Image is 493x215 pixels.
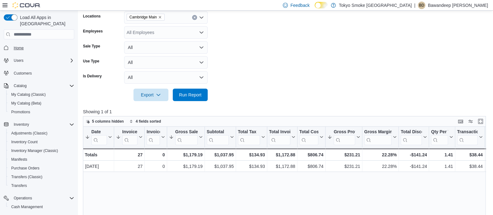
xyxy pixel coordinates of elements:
a: Promotions [9,108,33,116]
div: Transaction Average [457,129,478,145]
div: $134.93 [238,163,265,170]
div: 1.41 [431,163,453,170]
a: Customers [11,70,34,77]
span: Users [11,57,74,64]
div: $806.74 [299,163,323,170]
span: 4 fields sorted [136,119,161,124]
div: Qty Per Transaction [431,129,448,135]
div: Total Cost [299,129,318,145]
button: Operations [11,194,35,202]
button: Open list of options [199,15,204,20]
span: Run Report [179,92,201,98]
span: Inventory [14,122,29,127]
a: My Catalog (Beta) [9,100,44,107]
span: Manifests [9,156,74,163]
div: Date [91,129,107,145]
div: $1,172.88 [269,151,295,159]
div: Date [91,129,107,135]
span: Purchase Orders [11,166,40,171]
button: Clear input [192,15,197,20]
div: $1,179.19 [169,151,203,159]
span: Operations [14,196,32,201]
div: -$141.24 [401,151,427,159]
span: Adjustments (Classic) [9,129,74,137]
span: My Catalog (Beta) [9,100,74,107]
span: Transfers [11,183,27,188]
div: Gross Margin [364,129,392,145]
div: $1,037.95 [207,163,234,170]
label: Use Type [83,59,99,64]
button: Cash Management [6,203,77,211]
button: Inventory [11,121,31,128]
span: Promotions [9,108,74,116]
div: Total Discount [401,129,422,145]
div: Transaction Average [457,129,478,135]
a: Transfers [9,182,29,189]
span: Adjustments (Classic) [11,131,47,136]
span: Home [11,44,74,51]
button: Transfers (Classic) [6,173,77,181]
a: Manifests [9,156,30,163]
span: Feedback [290,2,309,8]
p: | [414,2,415,9]
button: Run Report [173,89,208,101]
span: 5 columns hidden [92,119,124,124]
div: Gross Margin [364,129,392,135]
span: Transfers [9,182,74,189]
button: Customers [1,69,77,78]
span: Cash Management [9,203,74,211]
button: All [124,56,208,69]
div: Invoices Ref [147,129,160,145]
button: Remove Cambridge Main from selection in this group [158,15,162,19]
div: Invoices Sold [122,129,138,135]
button: Date [85,129,112,145]
label: Locations [83,14,101,19]
div: [DATE] [85,163,112,170]
div: $38.44 [457,151,483,159]
a: Inventory Manager (Classic) [9,147,60,154]
span: My Catalog (Classic) [11,92,46,97]
button: All [124,41,208,54]
div: Invoices Sold [122,129,138,145]
button: My Catalog (Beta) [6,99,77,108]
a: Transfers (Classic) [9,173,45,181]
span: Purchase Orders [9,164,74,172]
div: Subtotal [207,129,229,135]
button: Enter fullscreen [477,118,484,125]
span: Catalog [11,82,74,90]
button: Gross Profit [327,129,360,145]
span: Inventory Count [9,138,74,146]
button: Purchase Orders [6,164,77,173]
button: Transaction Average [457,129,483,145]
div: -$141.24 [401,163,427,170]
div: Totals [85,151,112,159]
span: Inventory Manager (Classic) [11,148,58,153]
div: $1,179.19 [169,163,203,170]
div: 22.28% [364,151,397,159]
span: Cambridge Main [127,14,165,21]
button: Inventory [1,120,77,129]
div: Qty Per Transaction [431,129,448,145]
span: Manifests [11,157,27,162]
a: Inventory Count [9,138,40,146]
button: Subtotal [207,129,234,145]
p: Showing 1 of 1 [83,109,490,115]
button: Qty Per Transaction [431,129,453,145]
button: Promotions [6,108,77,116]
div: $1,172.88 [269,163,295,170]
span: Transfers (Classic) [11,174,42,179]
span: Customers [14,71,32,76]
div: $806.74 [299,151,323,159]
label: Employees [83,29,103,34]
button: Inventory Count [6,138,77,146]
span: Users [14,58,23,63]
button: Home [1,43,77,52]
div: Gross Profit [334,129,355,135]
div: Invoices Ref [147,129,160,135]
button: Adjustments (Classic) [6,129,77,138]
button: Manifests [6,155,77,164]
span: Export [137,89,165,101]
button: Total Discount [401,129,427,145]
span: Transfers (Classic) [9,173,74,181]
